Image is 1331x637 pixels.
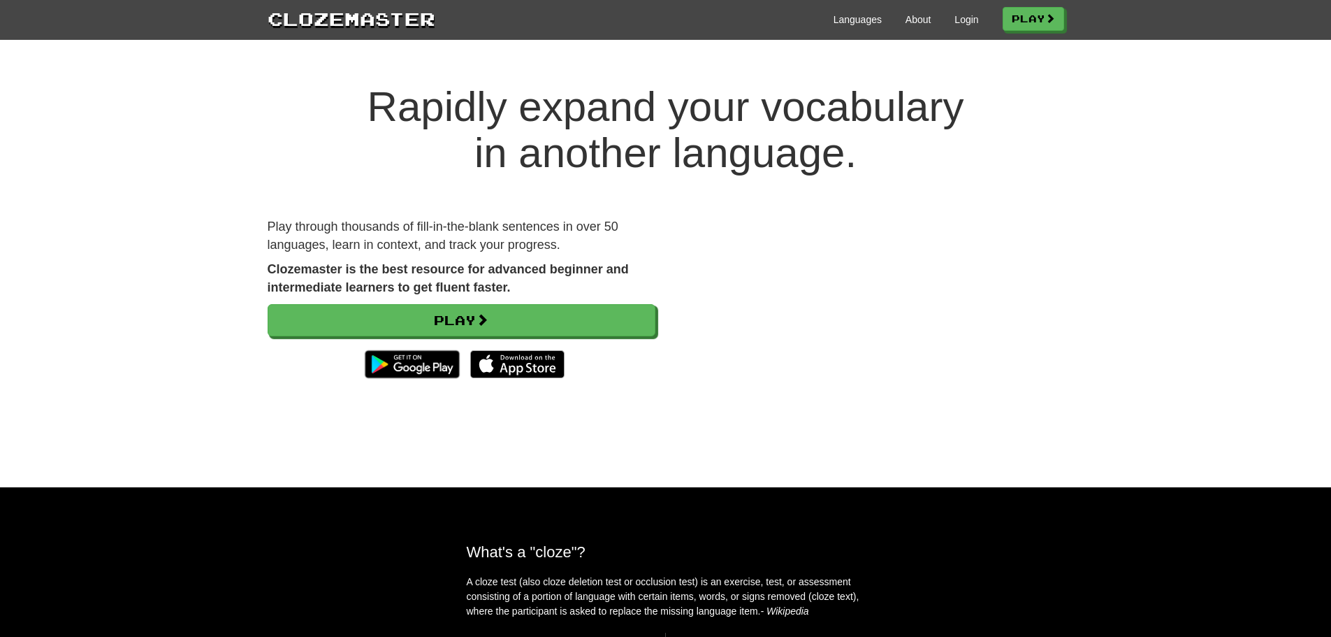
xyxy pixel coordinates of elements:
[1003,7,1064,31] a: Play
[834,13,882,27] a: Languages
[268,304,655,336] a: Play
[761,606,809,617] em: - Wikipedia
[467,543,865,561] h2: What's a "cloze"?
[268,6,435,31] a: Clozemaster
[358,343,466,385] img: Get it on Google Play
[467,575,865,619] p: A cloze test (also cloze deletion test or occlusion test) is an exercise, test, or assessment con...
[905,13,931,27] a: About
[268,262,629,294] strong: Clozemaster is the best resource for advanced beginner and intermediate learners to get fluent fa...
[268,218,655,254] p: Play through thousands of fill-in-the-blank sentences in over 50 languages, learn in context, and...
[470,350,565,378] img: Download_on_the_App_Store_Badge_US-UK_135x40-25178aeef6eb6b83b96f5f2d004eda3bffbb37122de64afbaef7...
[954,13,978,27] a: Login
